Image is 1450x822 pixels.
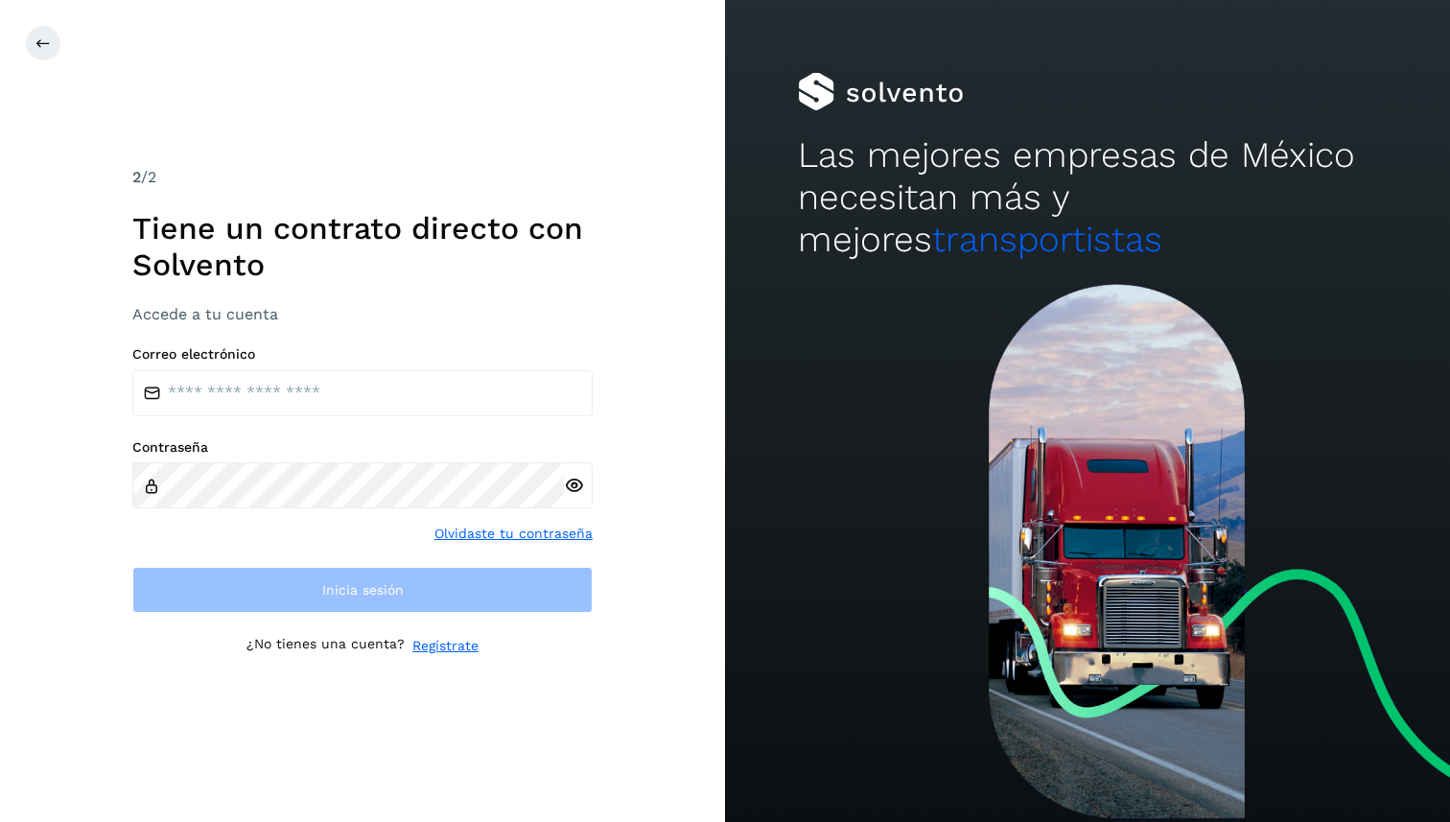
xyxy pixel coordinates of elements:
a: Regístrate [412,636,479,656]
h1: Tiene un contrato directo con Solvento [132,210,593,284]
label: Contraseña [132,439,593,456]
div: /2 [132,166,593,189]
label: Correo electrónico [132,346,593,363]
span: Inicia sesión [322,583,404,597]
a: Olvidaste tu contraseña [434,524,593,544]
button: Inicia sesión [132,567,593,613]
span: 2 [132,168,141,186]
p: ¿No tienes una cuenta? [246,636,405,656]
h3: Accede a tu cuenta [132,305,593,323]
span: transportistas [932,219,1162,260]
h2: Las mejores empresas de México necesitan más y mejores [798,134,1378,262]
